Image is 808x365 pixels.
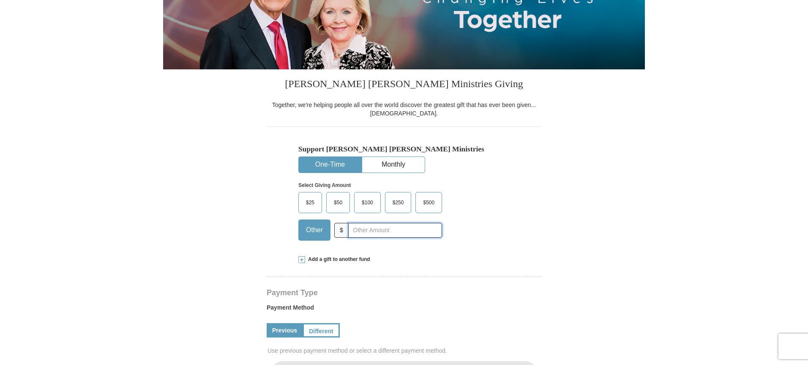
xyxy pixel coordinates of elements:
[305,256,370,263] span: Add a gift to another fund
[298,145,510,154] h5: Support [PERSON_NAME] [PERSON_NAME] Ministries
[348,223,442,238] input: Other Amount
[302,196,319,209] span: $25
[303,323,340,338] a: Different
[267,69,541,101] h3: [PERSON_NAME] [PERSON_NAME] Ministries Giving
[302,224,327,236] span: Other
[330,196,347,209] span: $50
[267,101,541,118] div: Together, we're helping people all over the world discover the greatest gift that has ever been g...
[358,196,377,209] span: $100
[267,303,541,316] label: Payment Method
[268,346,542,355] span: Use previous payment method or select a different payment method.
[362,157,425,173] button: Monthly
[267,289,541,296] h4: Payment Type
[299,157,361,173] button: One-Time
[388,196,408,209] span: $250
[298,182,351,188] strong: Select Giving Amount
[419,196,439,209] span: $500
[334,223,349,238] span: $
[267,323,303,338] a: Previous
